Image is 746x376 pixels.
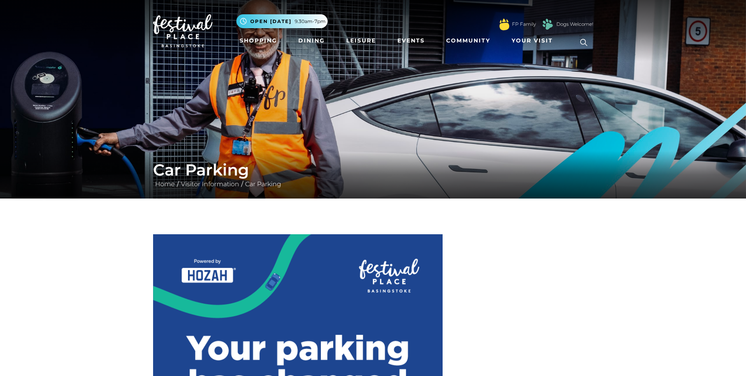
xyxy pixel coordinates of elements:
h1: Car Parking [153,160,593,179]
a: Dining [295,33,328,48]
button: Open [DATE] 9.30am-7pm [236,14,328,28]
a: Leisure [343,33,379,48]
div: / / [147,160,599,189]
a: Visitor Information [179,180,241,188]
img: Festival Place Logo [153,14,213,48]
a: Car Parking [243,180,283,188]
span: Your Visit [512,37,553,45]
a: Shopping [236,33,280,48]
a: Events [394,33,428,48]
span: Open [DATE] [250,18,291,25]
a: Community [443,33,493,48]
a: Your Visit [508,33,560,48]
a: FP Family [512,21,536,28]
a: Home [153,180,177,188]
span: 9.30am-7pm [295,18,326,25]
a: Dogs Welcome! [556,21,593,28]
